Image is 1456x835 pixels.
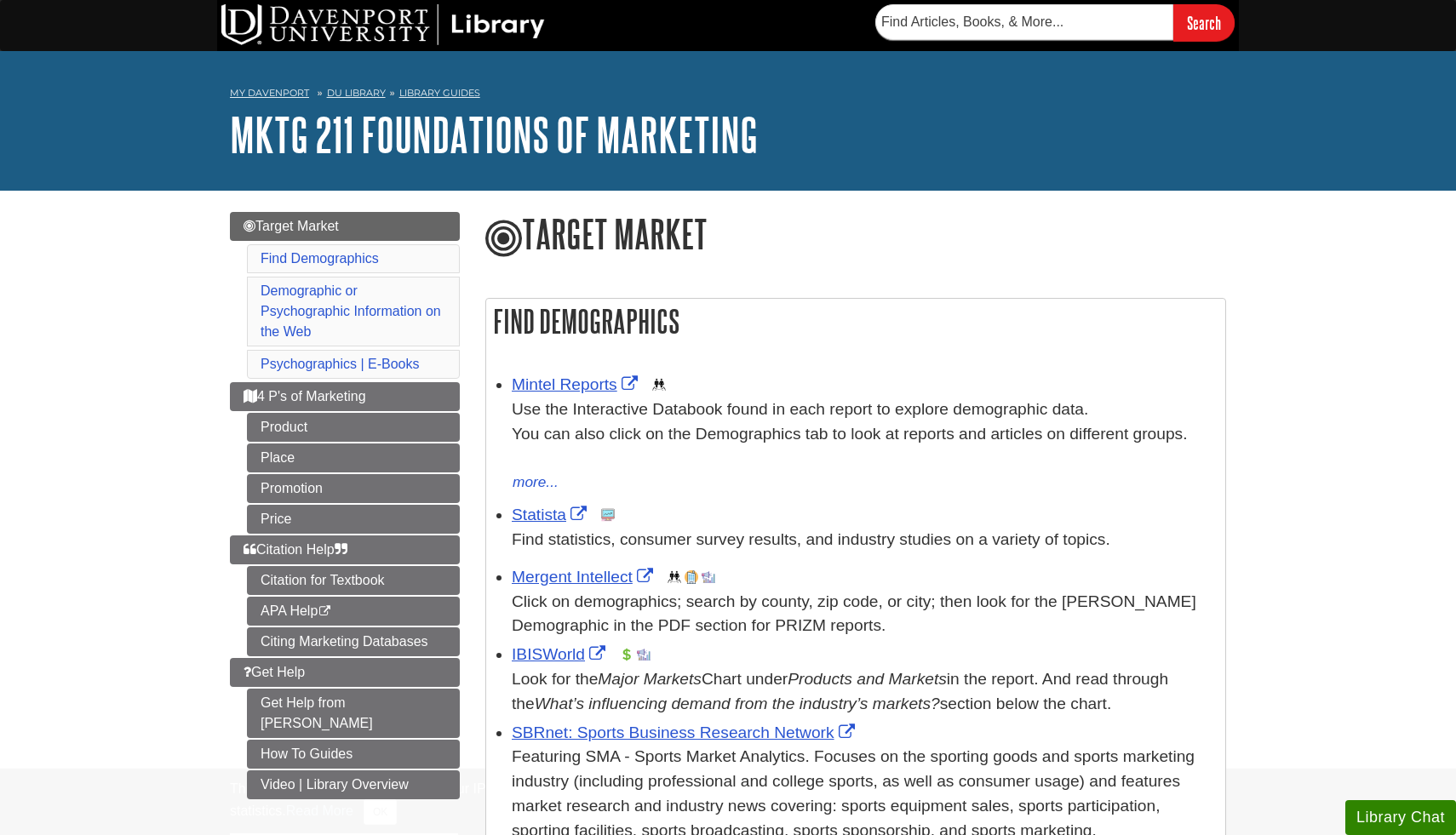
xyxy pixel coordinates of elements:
a: Psychographics | E-Books [261,357,419,371]
div: Click on demographics; search by county, zip code, or city; then look for the [PERSON_NAME] Demog... [512,590,1217,639]
i: Products and Markets [788,670,947,688]
img: Financial Report [620,648,633,661]
i: Major Markets [598,670,702,688]
img: Demographics [652,378,666,392]
a: Link opens in new window [512,645,610,663]
a: MKTG 211 Foundations of Marketing [230,108,758,161]
a: Link opens in new window [512,723,859,741]
a: Get Help from [PERSON_NAME] [247,689,460,738]
span: 4 P's of Marketing [244,389,366,403]
a: APA Help [247,597,460,626]
a: Video | Library Overview [247,770,460,799]
a: Link opens in new window [512,506,591,523]
i: This link opens in a new window [318,606,332,617]
h1: Target Market [485,212,1226,260]
input: Find Articles, Books, & More... [875,4,1173,40]
img: Company Information [685,570,698,584]
a: How To Guides [247,740,460,769]
a: Promotion [247,474,460,503]
a: Product [247,413,460,442]
button: Library Chat [1345,800,1456,835]
h2: Find Demographics [486,299,1225,344]
a: DU Library [327,87,386,99]
img: Industry Report [702,570,715,584]
span: Get Help [244,665,305,679]
div: Use the Interactive Databook found in each report to explore demographic data. You can also click... [512,397,1217,471]
a: Citation Help [230,535,460,564]
input: Search [1173,4,1235,41]
a: My Davenport [230,86,309,100]
div: Look for the Chart under in the report. And read through the section below the chart. [512,667,1217,717]
p: Find statistics, consumer survey results, and industry studies on a variety of topics. [512,528,1217,552]
i: What’s influencing demand from the industry’s markets? [535,695,940,712]
a: Get Help [230,658,460,687]
span: Citation Help [244,542,347,557]
form: Searches DU Library's articles, books, and more [875,4,1235,41]
a: Link opens in new window [512,568,657,586]
img: DU Library [221,4,545,45]
a: Place [247,443,460,472]
a: Price [247,505,460,534]
a: Find Demographics [261,251,379,266]
a: Citing Marketing Databases [247,627,460,656]
nav: breadcrumb [230,82,1226,109]
a: Demographic or Psychographic Information on the Web [261,283,441,339]
button: more... [512,471,559,495]
a: Library Guides [399,87,480,99]
img: Industry Report [637,648,651,661]
a: Link opens in new window [512,375,642,393]
a: 4 P's of Marketing [230,382,460,411]
a: Citation for Textbook [247,566,460,595]
img: Statistics [601,508,615,522]
span: Target Market [244,219,339,233]
img: Demographics [668,570,681,584]
a: Target Market [230,212,460,241]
